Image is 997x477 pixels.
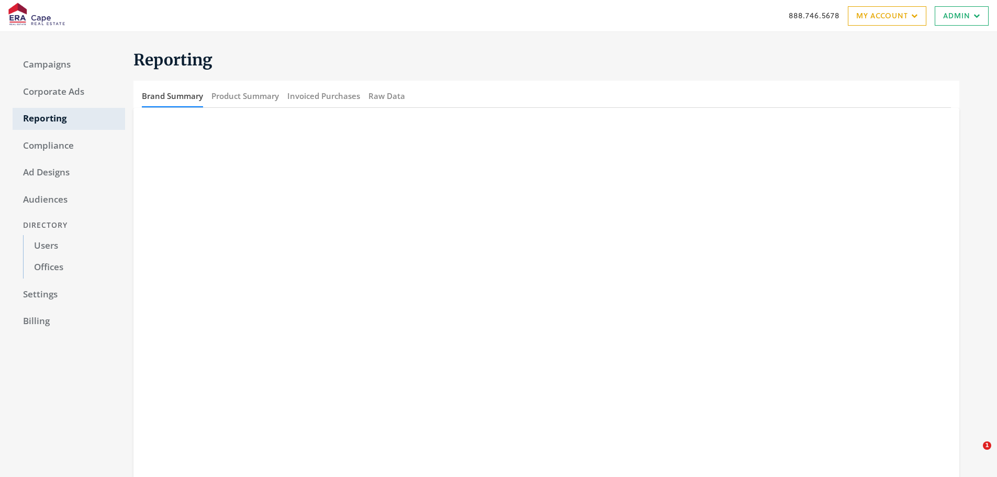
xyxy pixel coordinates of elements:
a: Compliance [13,135,125,157]
a: Campaigns [13,54,125,76]
span: 1 [983,441,991,450]
a: Admin [935,6,989,26]
a: Settings [13,284,125,306]
img: Adwerx [8,3,69,29]
button: Raw Data [368,85,405,107]
a: 888.746.5678 [789,10,839,21]
a: Corporate Ads [13,81,125,103]
a: Audiences [13,189,125,211]
div: Directory [13,216,125,235]
button: Product Summary [211,85,279,107]
a: Offices [23,257,125,279]
a: Ad Designs [13,162,125,184]
a: Reporting [13,108,125,130]
button: Brand Summary [142,85,203,107]
a: My Account [848,6,926,26]
a: Users [23,235,125,257]
iframe: Intercom live chat [961,441,987,467]
button: Invoiced Purchases [287,85,360,107]
a: Billing [13,310,125,332]
h1: Reporting [133,50,959,70]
